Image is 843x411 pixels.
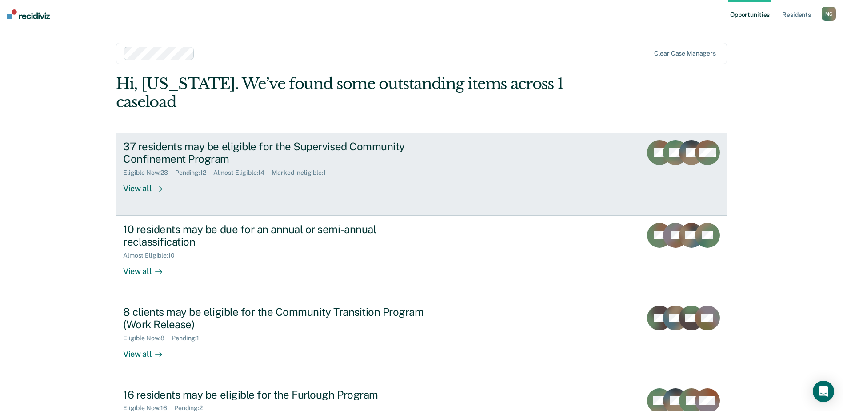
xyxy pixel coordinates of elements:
[116,298,727,381] a: 8 clients may be eligible for the Community Transition Program (Work Release)Eligible Now:8Pendin...
[123,342,173,359] div: View all
[654,50,716,57] div: Clear case managers
[116,216,727,298] a: 10 residents may be due for an annual or semi-annual reclassificationAlmost Eligible:10View all
[123,169,175,177] div: Eligible Now : 23
[822,7,836,21] button: MG
[7,9,50,19] img: Recidiviz
[822,7,836,21] div: M G
[116,133,727,216] a: 37 residents may be eligible for the Supervised Community Confinement ProgramEligible Now:23Pendi...
[213,169,272,177] div: Almost Eligible : 14
[123,306,435,331] div: 8 clients may be eligible for the Community Transition Program (Work Release)
[123,177,173,194] div: View all
[172,334,206,342] div: Pending : 1
[123,259,173,277] div: View all
[123,334,172,342] div: Eligible Now : 8
[116,75,605,111] div: Hi, [US_STATE]. We’ve found some outstanding items across 1 caseload
[123,252,182,259] div: Almost Eligible : 10
[123,140,435,166] div: 37 residents may be eligible for the Supervised Community Confinement Program
[175,169,213,177] div: Pending : 12
[813,381,834,402] div: Open Intercom Messenger
[272,169,332,177] div: Marked Ineligible : 1
[123,223,435,249] div: 10 residents may be due for an annual or semi-annual reclassification
[123,388,435,401] div: 16 residents may be eligible for the Furlough Program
